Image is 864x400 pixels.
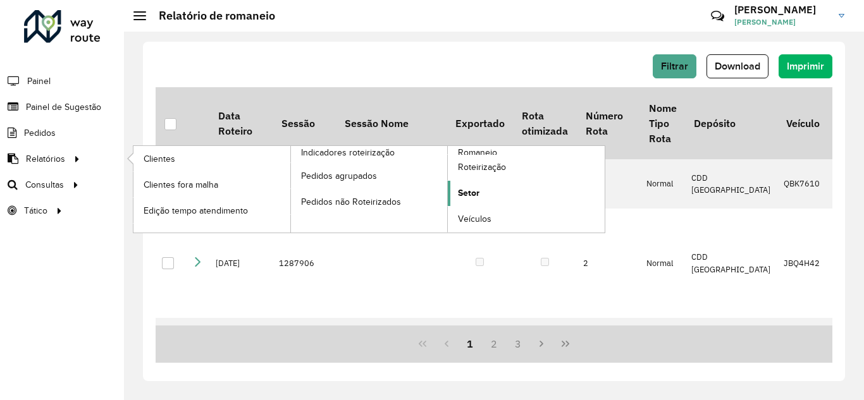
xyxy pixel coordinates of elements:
span: Painel de Sugestão [26,100,101,114]
span: Romaneio [458,146,497,159]
h3: [PERSON_NAME] [734,4,829,16]
span: Roteirização [458,161,506,174]
a: Edição tempo atendimento [133,198,290,223]
a: Pedidos agrupados [291,163,448,188]
td: [DATE] [209,318,273,379]
a: Indicadores roteirização [133,146,448,233]
span: Relatórios [26,152,65,166]
span: Painel [27,75,51,88]
a: Romaneio [291,146,605,233]
a: Clientes [133,146,290,171]
td: Normal [640,318,685,379]
td: 2 [577,209,640,318]
th: Rota otimizada [513,87,576,159]
th: Número Rota [577,87,640,159]
button: 3 [506,332,530,356]
a: Pedidos não Roteirizados [291,189,448,214]
span: Filtrar [661,61,688,71]
span: Imprimir [787,61,824,71]
th: Data Roteiro [209,87,273,159]
td: QBK7610 [777,159,828,209]
button: Imprimir [779,54,832,78]
button: 1 [458,332,482,356]
td: 1287906 [273,209,336,318]
span: Setor [458,186,479,200]
a: Roteirização [448,155,605,180]
span: Indicadores roteirização [301,146,395,159]
span: Download [715,61,760,71]
span: Pedidos [24,126,56,140]
span: Tático [24,204,47,217]
a: Contato Rápido [704,3,731,30]
th: Sessão [273,87,336,159]
h2: Relatório de romaneio [146,9,275,23]
td: [DATE] [209,209,273,318]
td: Normal [640,209,685,318]
a: Clientes fora malha [133,172,290,197]
span: Veículos [458,212,491,226]
td: 3 [577,318,640,379]
span: Pedidos agrupados [301,169,377,183]
button: Filtrar [653,54,696,78]
a: Setor [448,181,605,206]
th: Depósito [685,87,777,159]
th: Sessão Nome [336,87,447,159]
span: [PERSON_NAME] [734,16,829,28]
td: 1 [577,159,640,209]
button: Last Page [553,332,577,356]
td: Normal [640,159,685,209]
span: Clientes fora malha [144,178,218,191]
span: Edição tempo atendimento [144,204,248,217]
td: CDD [GEOGRAPHIC_DATA] [685,318,777,379]
th: Exportado [447,87,513,159]
td: CDD [GEOGRAPHIC_DATA] [685,159,777,209]
td: 1287906 [273,318,336,379]
td: JBQ4H42 [777,209,828,318]
th: Nome Tipo Rota [640,87,685,159]
td: RAZ1J88 [777,318,828,379]
th: Veículo [777,87,828,159]
td: CDD [GEOGRAPHIC_DATA] [685,209,777,318]
button: 2 [482,332,506,356]
a: Veículos [448,207,605,232]
span: Pedidos não Roteirizados [301,195,401,209]
span: Clientes [144,152,175,166]
button: Next Page [530,332,554,356]
button: Download [707,54,768,78]
span: Consultas [25,178,64,191]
